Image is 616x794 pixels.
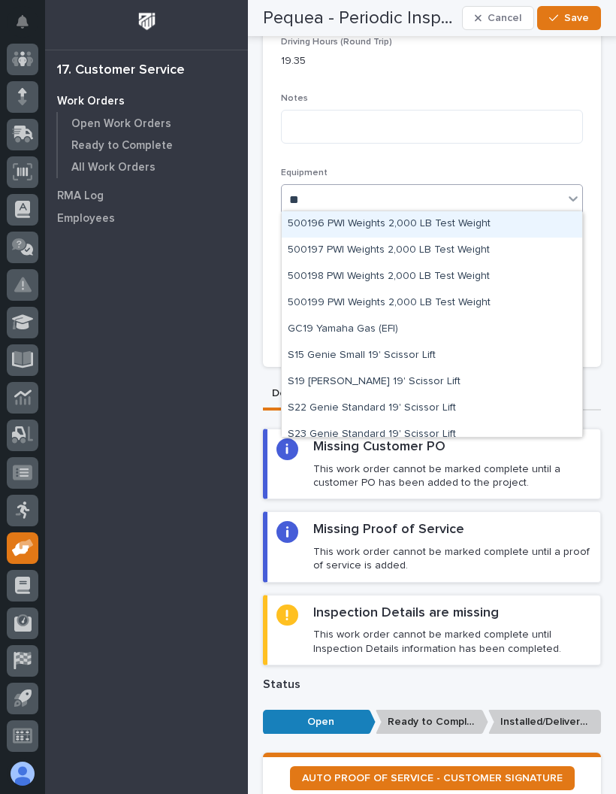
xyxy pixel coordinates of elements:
a: Work Orders [45,89,248,112]
p: This work order cannot be marked complete until a proof of service is added. [313,545,591,572]
p: This work order cannot be marked complete until Inspection Details information has been completed. [313,628,591,655]
div: 500196 PWI Weights 2,000 LB Test Weight [282,211,582,238]
a: Ready to Complete [58,135,248,156]
button: users-avatar [7,758,38,789]
div: 17. Customer Service [57,62,185,79]
span: AUTO PROOF OF SERVICE - CUSTOMER SIGNATURE [302,773,563,783]
p: Employees [57,212,115,226]
div: S19 Genie Small 19' Scissor Lift [282,369,582,395]
p: Open Work Orders [71,117,171,131]
p: Status [263,677,601,692]
button: Details [263,379,316,411]
div: S22 Genie Standard 19' Scissor Lift [282,395,582,422]
p: Installed/Delivered (completely done) [488,710,601,735]
button: Save [537,6,601,30]
span: Notes [281,94,308,103]
h2: Missing Customer PO [313,438,445,456]
p: Ready to Complete [376,710,488,735]
div: S23 Genie Standard 19' Scissor Lift [282,422,582,448]
div: Notifications [19,15,38,39]
a: AUTO PROOF OF SERVICE - CUSTOMER SIGNATURE [290,766,575,790]
div: 500197 PWI Weights 2,000 LB Test Weight [282,238,582,264]
a: RMA Log [45,184,248,207]
p: All Work Orders [71,161,156,174]
p: Ready to Complete [71,139,173,153]
h2: Pequea - Periodic Inspection [263,8,456,29]
span: Save [564,11,589,25]
div: S15 Genie Small 19' Scissor Lift [282,343,582,369]
h2: Inspection Details are missing [313,605,499,623]
a: Employees [45,207,248,229]
button: Cancel [462,6,534,30]
h2: Missing Proof of Service [313,521,464,539]
p: This work order cannot be marked complete until a customer PO has been added to the project. [313,462,591,489]
span: Driving Hours (Round Trip) [281,38,392,47]
a: Open Work Orders [58,113,248,134]
button: Notifications [7,6,38,38]
a: All Work Orders [58,156,248,177]
p: Open [263,710,376,735]
span: Equipment [281,168,328,177]
p: RMA Log [57,189,104,203]
p: 19.35 [281,53,583,69]
p: Work Orders [57,95,125,108]
div: 500198 PWI Weights 2,000 LB Test Weight [282,264,582,290]
span: Cancel [488,11,521,25]
div: GC19 Yamaha Gas (EFI) [282,317,582,343]
img: Workspace Logo [133,8,161,35]
div: 500199 PWI Weights 2,000 LB Test Weight [282,290,582,317]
